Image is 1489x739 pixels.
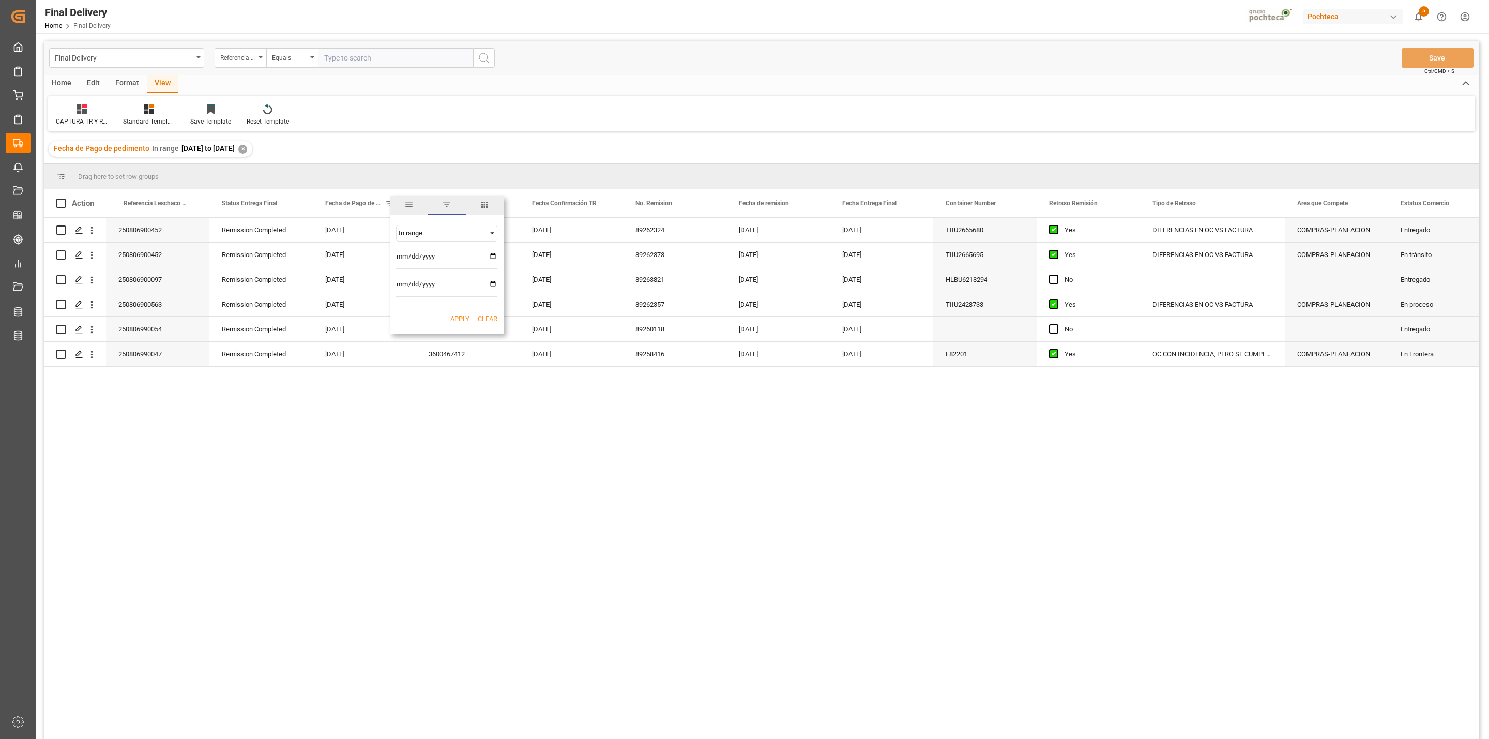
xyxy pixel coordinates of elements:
div: 250806900563 [106,292,209,316]
input: yyyy-mm-dd [396,249,497,269]
div: [DATE] [520,218,623,242]
span: No. Remision [635,200,672,207]
div: Home [44,75,79,93]
span: Referencia Leschaco (Impo) [124,200,188,207]
div: TIIU2665680 [933,218,1037,242]
div: [DATE] [520,267,623,292]
div: [DATE] [313,317,416,341]
div: DIFERENCIAS EN OC VS FACTURA [1140,243,1285,267]
div: [DATE] [830,218,933,242]
span: [DATE] to [DATE] [181,144,235,153]
div: [DATE] [313,243,416,267]
div: View [147,75,178,93]
span: Container Number [946,200,996,207]
a: Home [45,22,62,29]
div: [DATE] [520,342,623,366]
div: Press SPACE to select this row. [44,267,209,292]
div: [DATE] [520,317,623,341]
div: Remission Completed [209,243,313,267]
div: Final Delivery [55,51,193,64]
span: Fecha de Pago de pedimento [54,144,149,153]
div: Action [72,199,94,208]
div: [DATE] [726,342,830,366]
div: Equals [272,51,307,63]
div: 250806990047 [106,342,209,366]
div: DIFERENCIAS EN OC VS FACTURA [1140,218,1285,242]
span: Fecha Entrega Final [842,200,897,207]
button: open menu [215,48,266,68]
div: [DATE] [313,292,416,316]
div: TIIU2665695 [933,243,1037,267]
input: Type to search [318,48,473,68]
div: [DATE] [830,317,933,341]
div: 89258416 [623,342,726,366]
div: [DATE] [520,243,623,267]
div: [DATE] [726,243,830,267]
div: Press SPACE to select this row. [44,292,209,317]
button: open menu [266,48,318,68]
div: [DATE] [313,342,416,366]
div: COMPRAS-PLANEACION [1285,342,1388,366]
div: OC CON INCIDENCIA, PERO SE CUMPLE CON KPI [1140,342,1285,366]
span: columns [466,196,504,215]
span: Fecha de Pago de pedimento [325,200,381,207]
div: Referencia Leschaco (Impo) [220,51,255,63]
div: Remission Completed [209,292,313,316]
div: [DATE] [726,267,830,292]
div: [DATE] [313,218,416,242]
div: Filtering operator [396,225,497,242]
div: CAPTURA TR Y RETRASO + FECHA DE ENTREGA [56,117,108,126]
div: Yes [1065,243,1128,267]
div: Yes [1065,293,1128,316]
span: Fecha de remision [739,200,789,207]
div: [DATE] [726,317,830,341]
span: Area que Compete [1297,200,1348,207]
div: Pochteca [1303,9,1403,24]
div: Remission Completed [209,267,313,292]
div: [DATE] [830,342,933,366]
div: Save Template [190,117,231,126]
div: [DATE] [726,292,830,316]
div: No [1065,318,1128,341]
div: [DATE] [830,292,933,316]
span: Fecha Confirmación TR [532,200,597,207]
span: In range [152,144,179,153]
div: Reset Template [247,117,289,126]
div: Remission Completed [209,218,313,242]
span: Ctrl/CMD + S [1424,67,1454,75]
div: Press SPACE to select this row. [44,218,209,243]
div: Standard Templates [123,117,175,126]
div: DIFERENCIAS EN OC VS FACTURA [1140,292,1285,316]
div: 89263821 [623,267,726,292]
div: [DATE] [726,218,830,242]
div: Press SPACE to select this row. [44,342,209,367]
div: TIIU2428733 [933,292,1037,316]
span: Status Entrega Final [222,200,277,207]
div: [DATE] [520,292,623,316]
button: open menu [49,48,204,68]
div: ✕ [238,145,247,154]
button: Save [1402,48,1474,68]
div: 89262357 [623,292,726,316]
div: Edit [79,75,108,93]
div: 250806900452 [106,243,209,267]
div: E82201 [933,342,1037,366]
span: Tipo de Retraso [1152,200,1196,207]
button: search button [473,48,495,68]
button: Clear [478,314,497,324]
div: Remission Completed [209,342,313,366]
button: show 5 new notifications [1407,5,1430,28]
span: filter [428,196,465,215]
div: Yes [1065,218,1128,242]
button: Pochteca [1303,7,1407,26]
div: [DATE] [830,267,933,292]
div: 250806990054 [106,317,209,341]
div: 89260118 [623,317,726,341]
div: Final Delivery [45,5,111,20]
input: yyyy-mm-dd [396,277,497,297]
button: Help Center [1430,5,1453,28]
span: Retraso Remisión [1049,200,1098,207]
div: In range [399,229,485,237]
img: pochtecaImg.jpg_1689854062.jpg [1245,8,1297,26]
div: 89262324 [623,218,726,242]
